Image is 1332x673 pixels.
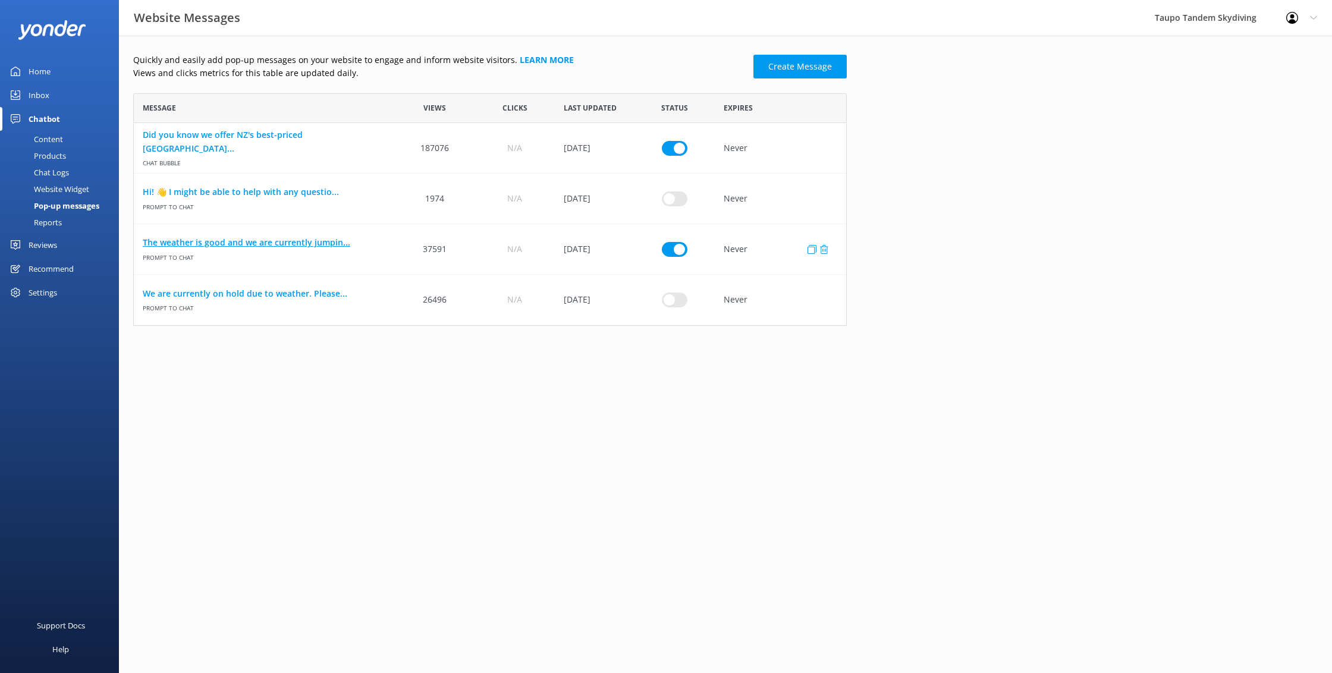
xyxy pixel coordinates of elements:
[507,192,522,205] span: N/A
[18,20,86,40] img: yonder-white-logo.png
[555,123,634,174] div: 30 Jan 2025
[507,293,522,306] span: N/A
[395,174,475,224] div: 1974
[143,102,176,114] span: Message
[143,199,386,211] span: Prompt to Chat
[7,164,69,181] div: Chat Logs
[133,54,746,67] p: Quickly and easily add pop-up messages on your website to engage and inform website visitors.
[507,141,522,155] span: N/A
[715,224,846,275] div: Never
[555,275,634,325] div: 15 Sep 2025
[555,174,634,224] div: 07 May 2025
[29,281,57,304] div: Settings
[715,275,846,325] div: Never
[7,197,99,214] div: Pop-up messages
[133,123,847,325] div: grid
[7,181,89,197] div: Website Widget
[133,123,847,174] div: row
[29,83,49,107] div: Inbox
[143,155,386,168] span: Chat bubble
[29,59,51,83] div: Home
[564,102,617,114] span: Last updated
[7,131,119,147] a: Content
[37,614,85,637] div: Support Docs
[133,224,847,275] div: row
[715,174,846,224] div: Never
[555,224,634,275] div: 16 Sep 2025
[7,197,119,214] a: Pop-up messages
[395,275,475,325] div: 26496
[143,249,386,262] span: Prompt to Chat
[143,128,386,155] a: Did you know we offer NZ's best-priced [GEOGRAPHIC_DATA]...
[724,102,753,114] span: Expires
[143,185,386,199] a: Hi! 👋 I might be able to help with any questio...
[753,55,847,78] a: Create Message
[507,243,522,256] span: N/A
[52,637,69,661] div: Help
[29,233,57,257] div: Reviews
[143,300,386,313] span: Prompt to Chat
[395,123,475,174] div: 187076
[7,214,62,231] div: Reports
[423,102,446,114] span: Views
[133,275,847,325] div: row
[395,224,475,275] div: 37591
[143,236,386,249] a: The weather is good and we are currently jumpin...
[133,174,847,224] div: row
[134,8,240,27] h3: Website Messages
[7,164,119,181] a: Chat Logs
[502,102,527,114] span: Clicks
[143,287,386,300] a: We are currently on hold due to weather. Please...
[7,147,119,164] a: Products
[7,181,119,197] a: Website Widget
[715,123,846,174] div: Never
[7,147,66,164] div: Products
[520,54,574,65] a: Learn more
[29,257,74,281] div: Recommend
[133,67,746,80] p: Views and clicks metrics for this table are updated daily.
[29,107,60,131] div: Chatbot
[7,131,63,147] div: Content
[7,214,119,231] a: Reports
[661,102,688,114] span: Status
